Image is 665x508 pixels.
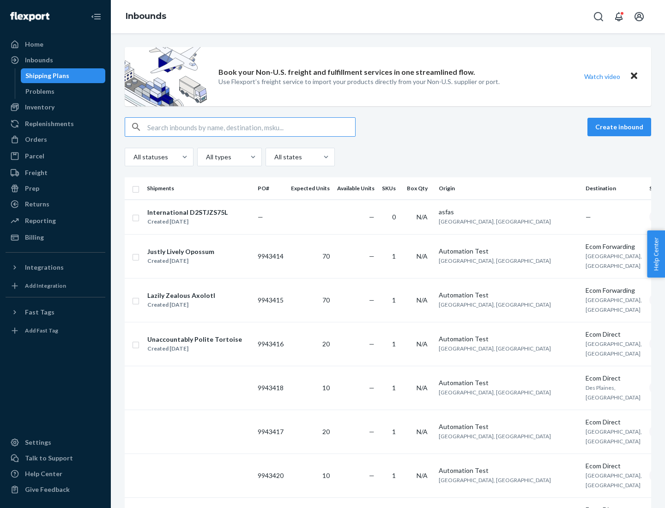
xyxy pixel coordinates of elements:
td: 9943418 [254,366,287,410]
th: Expected Units [287,177,333,200]
span: 20 [322,428,330,435]
span: N/A [417,213,428,221]
button: Open Search Box [589,7,608,26]
span: N/A [417,340,428,348]
div: Ecom Direct [586,461,642,471]
span: 70 [322,252,330,260]
div: Home [25,40,43,49]
span: 1 [392,472,396,479]
span: — [369,428,375,435]
span: [GEOGRAPHIC_DATA], [GEOGRAPHIC_DATA] [439,301,551,308]
div: Automation Test [439,422,578,431]
div: Integrations [25,263,64,272]
div: Lazily Zealous Axolotl [147,291,215,300]
span: N/A [417,472,428,479]
span: — [258,213,263,221]
th: SKUs [378,177,403,200]
div: Problems [25,87,54,96]
span: [GEOGRAPHIC_DATA], [GEOGRAPHIC_DATA] [439,218,551,225]
div: Ecom Direct [586,417,642,427]
button: Close [628,70,640,83]
th: Shipments [143,177,254,200]
a: Orders [6,132,105,147]
div: Billing [25,233,44,242]
input: Search inbounds by name, destination, msku... [147,118,355,136]
a: Talk to Support [6,451,105,466]
div: Add Integration [25,282,66,290]
span: — [586,213,591,221]
div: Shipping Plans [25,71,69,80]
a: Reporting [6,213,105,228]
span: [GEOGRAPHIC_DATA], [GEOGRAPHIC_DATA] [439,389,551,396]
div: Ecom Forwarding [586,286,642,295]
span: [GEOGRAPHIC_DATA], [GEOGRAPHIC_DATA] [586,340,642,357]
div: Created [DATE] [147,300,215,309]
span: 70 [322,296,330,304]
span: — [369,384,375,392]
input: All types [205,152,206,162]
span: — [369,252,375,260]
span: Help Center [647,230,665,278]
div: Automation Test [439,247,578,256]
div: Automation Test [439,334,578,344]
th: Origin [435,177,582,200]
button: Open notifications [610,7,628,26]
div: Reporting [25,216,56,225]
th: Box Qty [403,177,435,200]
td: 9943414 [254,234,287,278]
div: Inbounds [25,55,53,65]
div: Give Feedback [25,485,70,494]
a: Freight [6,165,105,180]
a: Billing [6,230,105,245]
div: Created [DATE] [147,344,242,353]
a: Inbounds [6,53,105,67]
span: N/A [417,384,428,392]
span: 0 [392,213,396,221]
span: — [369,296,375,304]
ol: breadcrumbs [118,3,174,30]
span: N/A [417,252,428,260]
th: Destination [582,177,646,200]
span: 1 [392,340,396,348]
span: — [369,213,375,221]
a: Inventory [6,100,105,115]
p: Book your Non-U.S. freight and fulfillment services in one streamlined flow. [218,67,475,78]
span: 10 [322,472,330,479]
div: Parcel [25,151,44,161]
div: Created [DATE] [147,256,214,266]
div: Add Fast Tag [25,327,58,334]
button: Open account menu [630,7,648,26]
span: 1 [392,384,396,392]
button: Watch video [578,70,626,83]
div: Ecom Direct [586,330,642,339]
div: Created [DATE] [147,217,228,226]
div: Ecom Forwarding [586,242,642,251]
div: Inventory [25,103,54,112]
div: Help Center [25,469,62,478]
button: Create inbound [587,118,651,136]
span: [GEOGRAPHIC_DATA], [GEOGRAPHIC_DATA] [439,477,551,484]
div: asfas [439,207,578,217]
div: Prep [25,184,39,193]
div: Unaccountably Polite Tortoise [147,335,242,344]
div: Automation Test [439,378,578,387]
span: [GEOGRAPHIC_DATA], [GEOGRAPHIC_DATA] [586,428,642,445]
input: All states [273,152,274,162]
span: 1 [392,252,396,260]
th: PO# [254,177,287,200]
a: Shipping Plans [21,68,106,83]
span: [GEOGRAPHIC_DATA], [GEOGRAPHIC_DATA] [439,257,551,264]
div: Automation Test [439,466,578,475]
button: Close Navigation [87,7,105,26]
div: Replenishments [25,119,74,128]
div: Freight [25,168,48,177]
span: [GEOGRAPHIC_DATA], [GEOGRAPHIC_DATA] [586,296,642,313]
span: [GEOGRAPHIC_DATA], [GEOGRAPHIC_DATA] [439,433,551,440]
span: 10 [322,384,330,392]
button: Give Feedback [6,482,105,497]
a: Help Center [6,466,105,481]
div: Orders [25,135,47,144]
a: Problems [21,84,106,99]
a: Inbounds [126,11,166,21]
span: — [369,340,375,348]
